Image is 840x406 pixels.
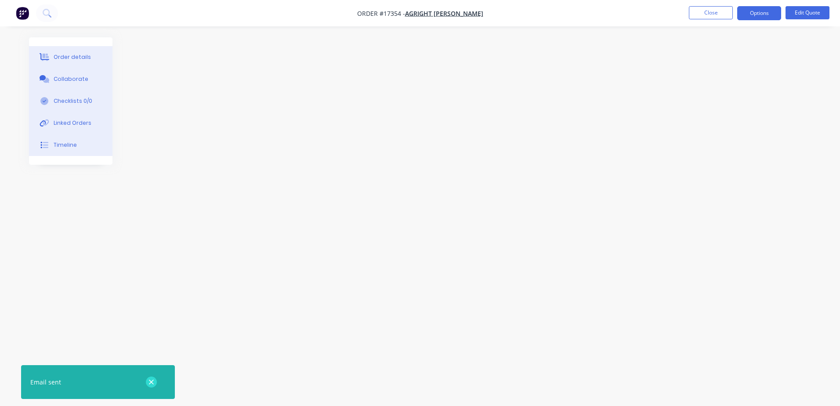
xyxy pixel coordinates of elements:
button: Edit Quote [786,6,829,19]
button: Checklists 0/0 [29,90,112,112]
button: Timeline [29,134,112,156]
div: Order details [54,53,91,61]
button: Order details [29,46,112,68]
div: Email sent [30,377,61,387]
div: Linked Orders [54,119,91,127]
button: Options [737,6,781,20]
div: Collaborate [54,75,88,83]
img: Factory [16,7,29,20]
div: Checklists 0/0 [54,97,92,105]
button: Collaborate [29,68,112,90]
a: Agright [PERSON_NAME] [405,9,483,18]
button: Close [689,6,733,19]
div: Timeline [54,141,77,149]
button: Linked Orders [29,112,112,134]
span: Order #17354 - [357,9,405,18]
